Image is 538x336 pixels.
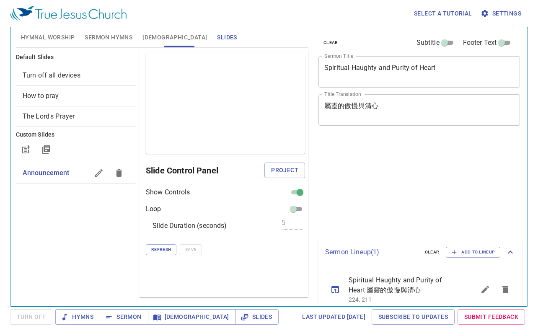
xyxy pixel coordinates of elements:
p: Show Controls [146,187,190,197]
h6: Custom Slides [16,130,136,140]
button: Hymns [55,309,100,325]
span: Subscribe to Updates [378,312,448,322]
button: Refresh [146,244,176,255]
h6: Default Slides [16,53,136,62]
span: Slides [217,32,237,43]
a: Subscribe to Updates [372,309,455,325]
span: Sermon Hymns [85,32,132,43]
span: Sermon [106,312,141,322]
span: Slides [242,312,272,322]
span: Spiritual Haughty and Purity of Heart 屬靈的傲慢與清心 [349,275,455,295]
span: Refresh [151,246,171,253]
span: Hymnal Worship [21,32,75,43]
button: Add to Lineup [446,247,500,258]
span: clear [323,39,338,47]
button: Settings [479,6,525,21]
span: clear [425,248,440,256]
button: Select a tutorial [411,6,476,21]
span: [object Object] [23,112,75,120]
span: Footer Text [463,38,497,48]
span: [DEMOGRAPHIC_DATA] [142,32,207,43]
a: Submit Feedback [458,309,525,325]
button: Sermon [100,309,148,325]
span: Select a tutorial [414,8,472,19]
p: Slide Duration (seconds) [153,221,227,231]
span: [DEMOGRAPHIC_DATA] [155,312,229,322]
div: Sermon Lineup(1)clearAdd to Lineup [318,238,522,266]
span: Settings [482,8,521,19]
p: Sermon Lineup ( 1 ) [325,247,418,257]
span: [object Object] [23,71,80,79]
ul: sermon lineup list [318,266,522,313]
iframe: from-child [315,134,481,235]
span: [object Object] [23,92,59,100]
div: How to pray [16,86,136,106]
button: Project [264,163,305,178]
div: Turn off all devices [16,65,136,85]
span: Hymns [62,312,93,322]
button: clear [318,38,343,48]
p: 224, 211 [349,295,455,304]
button: Slides [235,309,279,325]
span: Subtitle [416,38,440,48]
span: Submit Feedback [464,312,518,322]
h6: Slide Control Panel [146,164,264,177]
img: True Jesus Church [10,6,127,21]
div: The Lord's Prayer [16,106,136,127]
button: clear [420,247,445,257]
span: Project [271,165,298,176]
div: Announcement [16,163,136,183]
span: Announcement [23,169,70,177]
textarea: Spiritual Haughty and Purity of Heart [324,64,514,80]
p: Loop [146,204,161,214]
button: [DEMOGRAPHIC_DATA] [148,309,236,325]
a: Last updated [DATE] [299,309,369,325]
span: Last updated [DATE] [302,312,365,322]
span: Add to Lineup [451,248,495,256]
textarea: 屬靈的傲慢與清心 [324,102,514,118]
